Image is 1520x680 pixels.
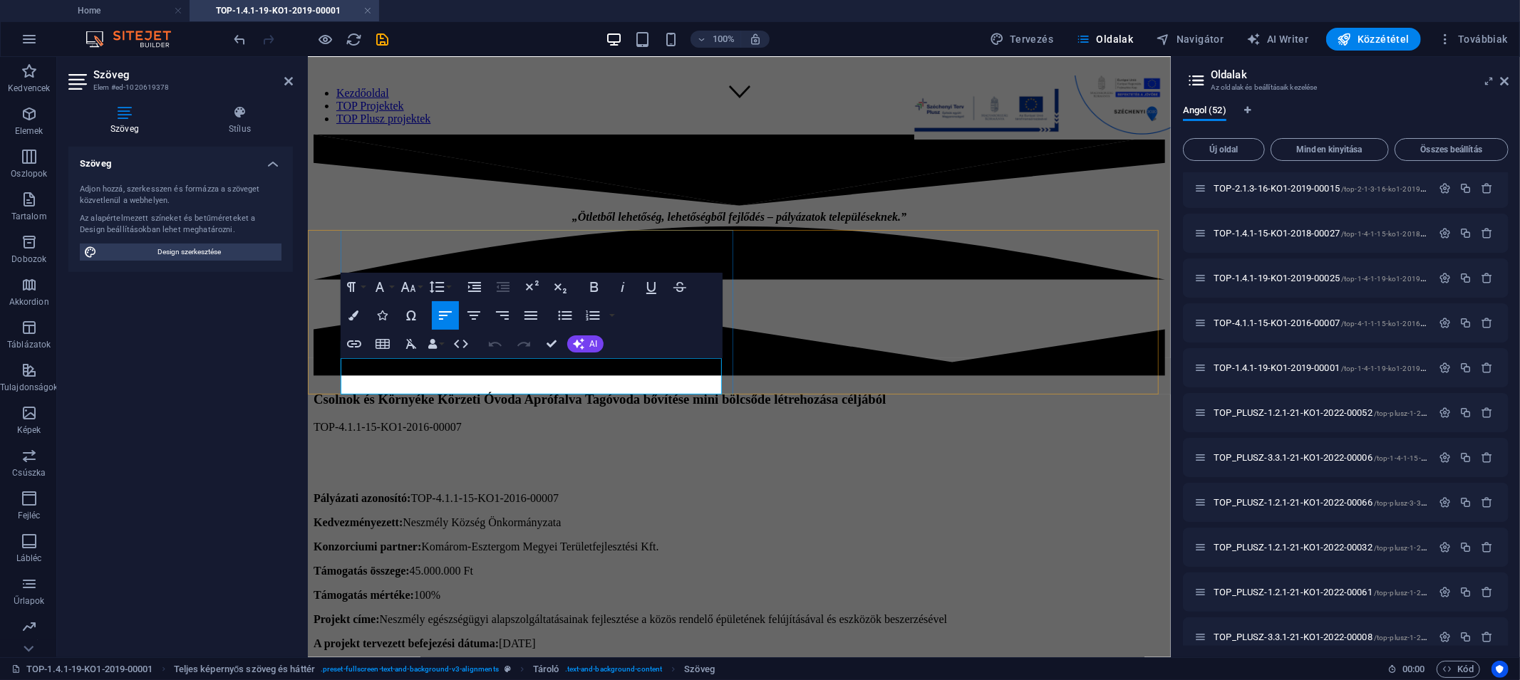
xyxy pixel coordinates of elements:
[539,330,566,358] button: Confirm (⌘+⏎)
[1209,543,1432,552] div: TOP_PLUSZ-1.2.1-21-KO1-2022-00032/top-plusz-1-2-1-21-ko1-2022-00066
[1374,634,1497,642] span: /top-plusz-1-2-1-21-ko1-2022-00061
[1271,138,1389,161] button: Minden kinyitása
[1395,138,1509,161] button: Összes beállítás
[11,211,47,222] p: Tartalom
[590,340,598,348] span: AI
[1151,28,1230,51] button: Navigátor
[190,3,379,19] h4: TOP-1.4.1-19-KO1-2019-00001
[533,661,559,678] span: Kattintson a kijelöléshez. Dupla kattintás az szerkesztéshez
[398,330,425,358] button: Clear Formatting
[1437,661,1480,678] button: Kód
[80,184,281,207] div: Adjon hozzá, szerkesszen és formázza a szöveget közvetlenül a webhelyen.
[1439,227,1451,239] div: Beállítások
[1439,182,1451,194] div: Beállítások
[579,301,606,330] button: Ordered List
[1183,138,1265,161] button: Új oldal
[1432,28,1514,51] button: Továbbiak
[482,330,509,358] button: Undo (⌘Z)
[11,253,46,265] p: Dobozok
[460,301,487,330] button: Align Center
[1209,632,1432,642] div: TOP_PLUSZ-3.3.1-21-KO1-2022-00008/top-plusz-1-2-1-21-ko1-2022-00061
[1341,275,1444,283] span: /top-1-4-1-19-ko1-2019-00025
[1481,272,1493,284] div: Eltávolítás
[1209,184,1432,193] div: TOP-2.1.3-16-KO1-2019-00015/top-2-1-3-16-ko1-2019-00015
[1374,589,1497,597] span: /top-plusz-1-2-1-21-ko1-2022-00032
[1459,586,1472,598] div: Megkettőzés
[1439,407,1451,419] div: Beállítások
[1459,631,1472,643] div: Megkettőzés
[1209,229,1432,238] div: TOP-1.4.1-15-KO1-2018-00027/top-1-4-1-15-ko1-2018-00027
[1189,145,1258,154] span: Új oldal
[1247,32,1309,46] span: AI Writer
[374,31,391,48] button: save
[1374,499,1497,507] span: /top-plusz-3-3-1-21-ko1-2022-00006
[490,273,517,301] button: Decrease Indent
[1326,28,1421,51] button: Közzététel
[321,661,499,678] span: . preset-fullscreen-text-and-background-v3-alignments
[68,105,187,135] h4: Szöveg
[1374,454,1477,462] span: /top-1-4-1-15-ko1-2016-00008
[93,81,264,94] h3: Elem #ed-1020619378
[1183,105,1509,132] div: Nyelv fülek
[369,273,396,301] button: Font Family
[101,244,277,261] span: Design szerkesztése
[187,105,293,135] h4: Stílus
[1459,227,1472,239] div: Megkettőzés
[1157,32,1224,46] span: Navigátor
[666,273,693,301] button: Strikethrough
[1341,320,1444,328] span: /top-4-1-1-15-ko1-2016-00007
[1341,365,1444,372] span: /top-1-4-1-19-ko1-2019-00001
[1439,317,1451,329] div: Beállítások
[517,301,544,330] button: Align Justify
[232,31,249,48] i: Visszavonás: Cím szerkesztése (Ctrl+Z)
[232,31,249,48] button: undo
[15,125,43,137] p: Elemek
[80,213,281,236] div: Az alapértelmezett színeket és betűméreteket a Design beállításokban lehet meghatározni.
[1076,32,1133,46] span: Oldalak
[346,31,363,48] i: Weboldal újratöltése
[1277,145,1382,154] span: Minden kinyitása
[1481,541,1493,553] div: Eltávolítás
[346,31,363,48] button: reload
[1209,408,1432,417] div: TOP_PLUSZ-1.2.1-21-KO1-2022-00052/top-plusz-1-2-1-21-ko1-2022-00052
[749,33,762,46] i: Átméretezés esetén automatikusan beállítja a nagyítási szintet a választott eszköznek megfelelően.
[1387,661,1425,678] h6: Munkamenet idő
[606,301,618,330] button: Ordered List
[1439,541,1451,553] div: Beállítások
[1214,452,1477,463] span: Kattintson az oldal megnyitásához
[638,273,665,301] button: Underline (⌘U)
[1481,631,1493,643] div: Eltávolítás
[1209,363,1432,372] div: TOP-1.4.1-19-KO1-2019-00001/top-1-4-1-19-ko1-2019-00001
[80,244,281,261] button: Design szerkesztése
[691,31,741,48] button: 100%
[1214,318,1444,328] span: Kattintson az oldal megnyitásához
[1338,32,1410,46] span: Közzététel
[1402,661,1425,678] span: 00 00
[1459,541,1472,553] div: Megkettőzés
[174,661,315,678] span: Kattintson a kijelöléshez. Dupla kattintás az szerkesztéshez
[341,330,368,358] button: Insert Link
[1491,661,1509,678] button: Usercentrics
[1481,496,1493,508] div: Eltávolítás
[1439,451,1451,464] div: Beállítások
[1214,542,1496,553] span: Kattintson az oldal megnyitásához
[9,638,48,649] p: Marketing
[1481,182,1493,194] div: Eltávolítás
[12,467,46,478] p: Csúszka
[1481,362,1493,374] div: Eltávolítás
[68,147,293,172] h4: Szöveg
[1211,68,1509,81] h2: Oldalak
[990,32,1054,46] span: Tervezés
[1183,102,1226,122] span: Angol (52)
[1209,498,1432,507] div: TOP_PLUSZ-1.2.1-21-KO1-2022-00066/top-plusz-3-3-1-21-ko1-2022-00006
[1481,407,1493,419] div: Eltávolítás
[82,31,189,48] img: Editor Logo
[684,661,715,678] span: Kattintson a kijelöléshez. Dupla kattintás az szerkesztéshez
[14,595,44,607] p: Űrlapok
[1443,661,1474,678] span: Kód
[461,273,488,301] button: Increase Indent
[1459,451,1472,464] div: Megkettőzés
[317,31,334,48] button: Kattintson ide az előnézeti módból való kilépéshez és a szerkesztés folytatásához
[1374,544,1497,552] span: /top-plusz-1-2-1-21-ko1-2022-00066
[6,364,857,377] p: TOP-4.1.1-15-KO1-2016-00007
